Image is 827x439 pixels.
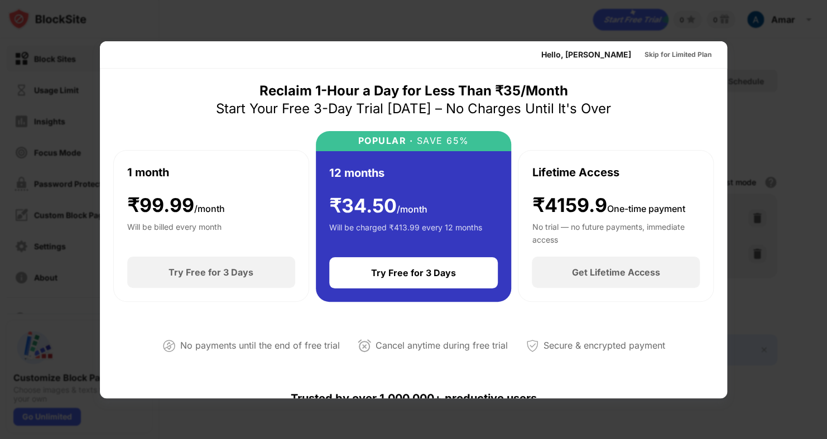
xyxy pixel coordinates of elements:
div: No payments until the end of free trial [180,337,340,354]
div: Secure & encrypted payment [544,337,665,354]
div: Start Your Free 3-Day Trial [DATE] – No Charges Until It's Over [216,100,611,118]
div: Skip for Limited Plan [645,49,711,60]
div: Will be billed every month [127,221,222,243]
div: Get Lifetime Access [572,267,660,278]
span: /month [194,203,225,214]
div: Hello, [PERSON_NAME] [541,50,631,59]
div: Try Free for 3 Days [169,267,253,278]
div: 1 month [127,164,169,181]
div: Try Free for 3 Days [371,267,456,278]
div: SAVE 65% [413,136,469,146]
div: Cancel anytime during free trial [376,337,508,354]
div: No trial — no future payments, immediate access [532,221,700,243]
div: POPULAR · [358,136,413,146]
div: ₹4159.9 [532,194,685,217]
img: cancel-anytime [358,339,371,353]
div: Reclaim 1-Hour a Day for Less Than ₹35/Month [259,82,568,100]
div: Will be charged ₹413.99 every 12 months [329,221,482,244]
div: ₹ 34.50 [329,195,427,218]
div: ₹ 99.99 [127,194,225,217]
span: One-time payment [607,203,685,214]
span: /month [397,204,427,215]
img: secured-payment [526,339,539,353]
div: Trusted by over 1,000,000+ productive users [113,372,714,425]
div: 12 months [329,165,384,181]
img: not-paying [162,339,176,353]
div: Lifetime Access [532,164,619,181]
